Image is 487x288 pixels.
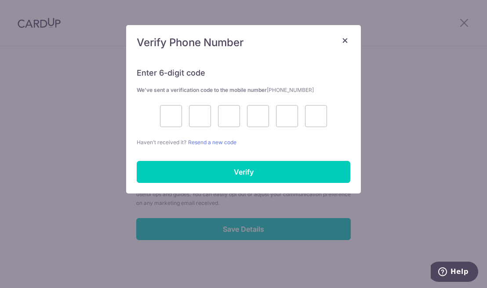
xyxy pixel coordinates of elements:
a: Resend a new code [188,139,236,146]
h6: Enter 6-digit code [137,68,350,78]
input: Verify [137,161,350,183]
strong: We’ve sent a verification code to the mobile number [137,87,314,93]
span: [PHONE_NUMBER] [267,87,314,93]
iframe: Opens a widget where you can find more information [431,262,478,284]
span: Haven’t received it? [137,139,186,146]
h5: Verify Phone Number [137,36,350,50]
